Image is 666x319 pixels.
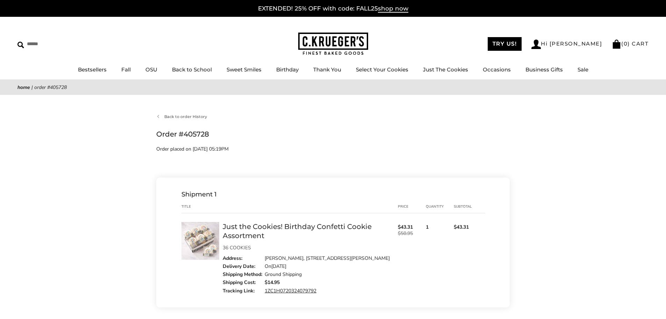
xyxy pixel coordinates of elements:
input: Search [17,39,101,49]
span: Order #405728 [34,84,67,91]
a: Birthday [276,66,299,73]
div: Address: [223,255,265,262]
div: [PERSON_NAME], [STREET_ADDRESS][PERSON_NAME] [265,255,390,262]
a: Sweet Smiles [227,66,262,73]
div: Shipping Cost: [223,279,265,286]
img: Account [531,40,541,49]
div: Shipment 1 [181,192,485,197]
a: Back to order History [156,113,207,120]
h1: Order #405728 [156,129,510,140]
div: $43.31 [454,222,482,294]
p: Order placed on [DATE] 05:19PM [156,145,342,153]
div: Shipping Method: [223,271,265,278]
nav: breadcrumbs [17,83,649,91]
div: Title [181,204,223,209]
div: price [398,204,426,209]
strong: $14.95 [265,279,280,286]
div: Subtotal [454,204,482,209]
a: TRY US! [488,37,522,51]
a: Just the Cookies! Birthday Confetti Cookie Assortment [223,222,372,240]
span: shop now [378,5,408,13]
a: EXTENDED! 25% OFF with code: FALL25shop now [258,5,408,13]
span: | [31,84,33,91]
div: Ground Shipping [265,271,302,278]
a: Select Your Cookies [356,66,408,73]
img: Bag [612,40,621,49]
a: Home [17,84,30,91]
a: Bestsellers [78,66,107,73]
a: Occasions [483,66,511,73]
a: Business Gifts [525,66,563,73]
a: OSU [145,66,157,73]
p: 36 COOKIES [223,245,394,250]
div: Quantity [426,204,454,209]
span: $43.31 [398,224,426,230]
div: On [265,263,286,270]
div: 1 [426,222,454,294]
a: Back to School [172,66,212,73]
img: Search [17,42,24,48]
div: Tracking Link: [223,288,265,294]
a: Fall [121,66,131,73]
a: Sale [578,66,588,73]
div: Delivery Date: [223,263,265,270]
span: $50.95 [398,230,426,237]
time: [DATE] [271,263,286,270]
img: C.KRUEGER'S [298,33,368,55]
a: 1ZC1H0720324079792 [265,287,316,294]
a: Just The Cookies [423,66,468,73]
a: Hi [PERSON_NAME] [531,40,602,49]
a: Thank You [313,66,341,73]
span: 0 [624,40,628,47]
a: (0) CART [612,40,649,47]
